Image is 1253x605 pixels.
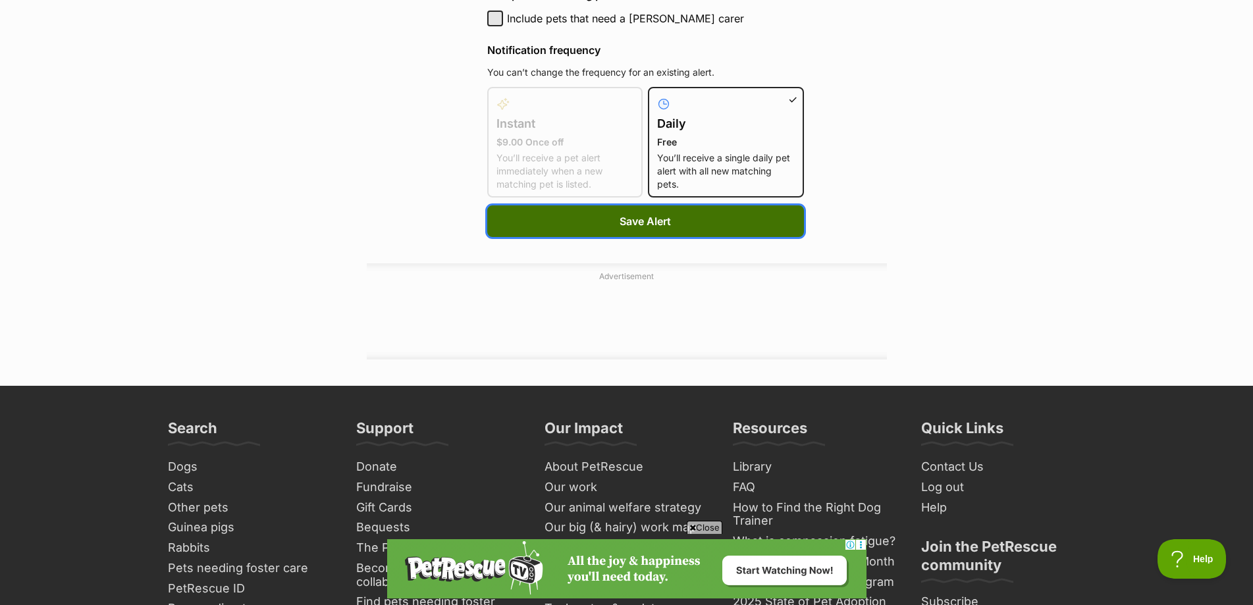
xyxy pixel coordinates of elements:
p: Free [657,136,795,149]
h3: Search [168,419,217,445]
a: Pets needing foster care [163,558,338,579]
a: Library [728,457,903,477]
button: Save Alert [487,205,804,237]
a: Rabbits [163,538,338,558]
h4: Daily [657,115,795,133]
p: You’ll receive a pet alert immediately when a new matching pet is listed. [496,151,634,191]
p: You’ll receive a single daily pet alert with all new matching pets. [657,151,795,191]
a: Donate [351,457,526,477]
a: Fundraise [351,477,526,498]
p: You can’t change the frequency for an existing alert. [487,66,804,79]
a: Other pets [163,498,338,518]
a: Cats [163,477,338,498]
iframe: Advertisement [387,287,866,346]
a: Guinea pigs [163,517,338,538]
iframe: Advertisement [387,539,866,598]
label: Include pets that need a [PERSON_NAME] carer [507,11,804,26]
h3: Resources [733,419,807,445]
a: How to Find the Right Dog Trainer [728,498,903,531]
h3: Support [356,419,413,445]
a: Bequests [351,517,526,538]
h4: Notification frequency [487,42,804,58]
a: Contact Us [916,457,1091,477]
a: Dogs [163,457,338,477]
a: Log out [916,477,1091,498]
a: About PetRescue [539,457,714,477]
iframe: Help Scout Beacon - Open [1158,539,1227,579]
h3: Our Impact [545,419,623,445]
a: Gift Cards [351,498,526,518]
a: Our animal welfare strategy [539,498,714,518]
a: What is compassion fatigue? [728,531,903,552]
a: Help [916,498,1091,518]
span: Close [687,521,722,534]
h3: Quick Links [921,419,1003,445]
a: Our work [539,477,714,498]
span: Save Alert [620,213,671,229]
a: Become a food donation collaborator [351,558,526,592]
a: FAQ [728,477,903,498]
a: PetRescue ID [163,579,338,599]
h4: Instant [496,115,634,133]
h3: Join the PetRescue community [921,537,1086,582]
div: Advertisement [367,263,887,360]
a: Our big (& hairy) work map [539,517,714,538]
a: The PetRescue Bookshop [351,538,526,558]
p: $9.00 Once off [496,136,634,149]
